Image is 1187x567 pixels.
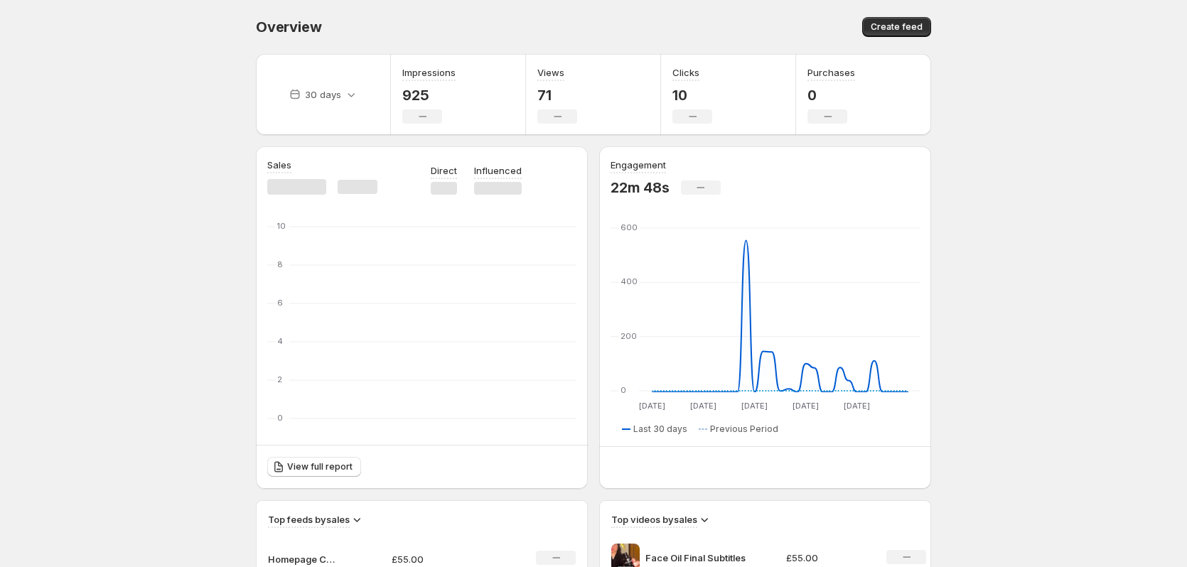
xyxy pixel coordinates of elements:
[305,87,341,102] p: 30 days
[431,163,457,178] p: Direct
[611,512,697,526] h3: Top videos by sales
[871,21,923,33] span: Create feed
[268,552,339,566] p: Homepage Carousel
[474,163,522,178] p: Influenced
[690,401,716,411] text: [DATE]
[862,17,931,37] button: Create feed
[277,259,283,269] text: 8
[287,461,353,472] span: View full report
[621,331,637,341] text: 200
[277,298,283,308] text: 6
[633,423,687,435] span: Last 30 days
[672,87,712,104] p: 10
[786,551,870,565] p: £55.00
[267,158,291,172] h3: Sales
[672,65,699,80] h3: Clicks
[256,18,321,36] span: Overview
[621,276,638,286] text: 400
[741,401,768,411] text: [DATE]
[793,401,819,411] text: [DATE]
[392,552,493,566] p: £55.00
[277,336,283,346] text: 4
[277,413,283,423] text: 0
[710,423,778,435] span: Previous Period
[645,551,752,565] p: Face Oil Final Subtitles
[807,65,855,80] h3: Purchases
[621,222,638,232] text: 600
[537,65,564,80] h3: Views
[621,385,626,395] text: 0
[639,401,665,411] text: [DATE]
[268,512,350,526] h3: Top feeds by sales
[611,158,666,172] h3: Engagement
[611,179,670,196] p: 22m 48s
[277,374,282,384] text: 2
[537,87,577,104] p: 71
[402,87,456,104] p: 925
[402,65,456,80] h3: Impressions
[807,87,855,104] p: 0
[267,457,361,477] a: View full report
[277,221,286,231] text: 10
[844,401,870,411] text: [DATE]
